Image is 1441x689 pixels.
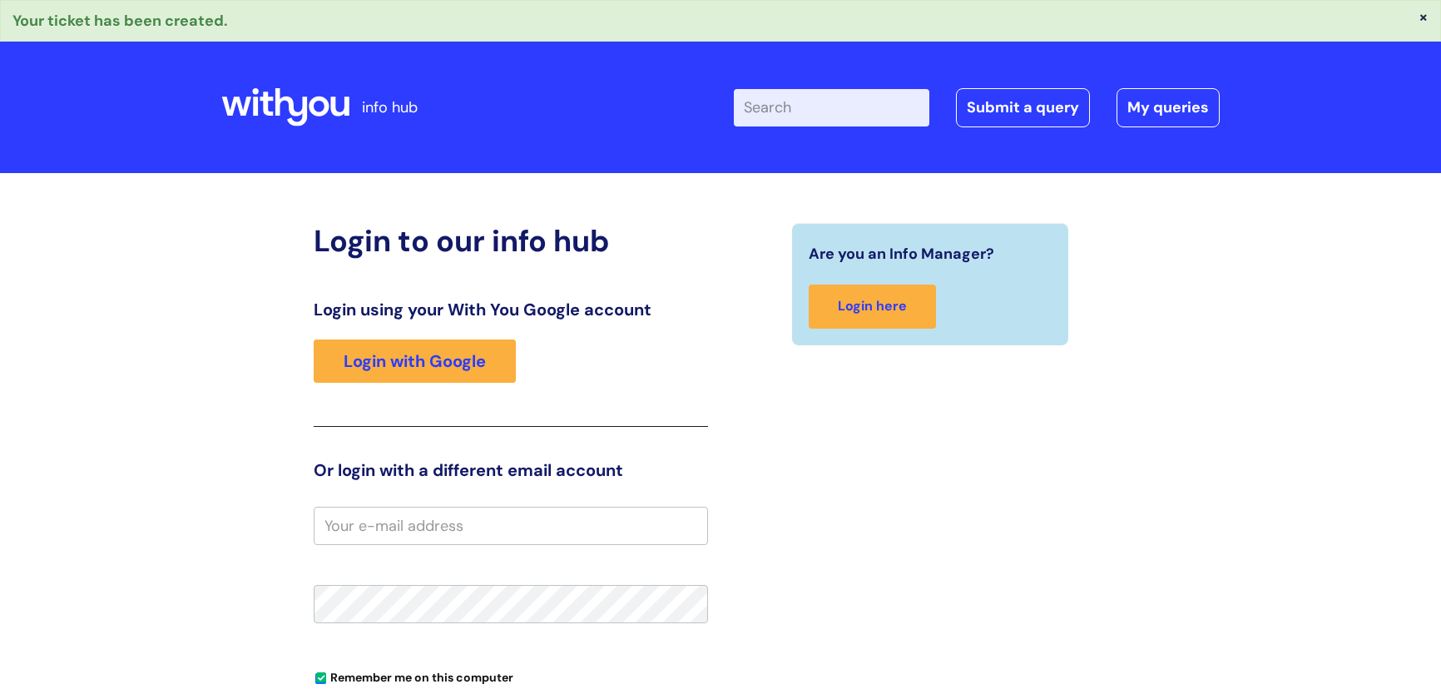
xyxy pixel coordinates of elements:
span: Are you an Info Manager? [809,240,994,267]
a: Login here [809,285,936,329]
h3: Or login with a different email account [314,460,708,480]
h2: Login to our info hub [314,223,708,259]
input: Remember me on this computer [315,673,326,684]
label: Remember me on this computer [314,667,513,685]
input: Search [734,89,929,126]
h3: Login using your With You Google account [314,300,708,320]
input: Your e-mail address [314,507,708,545]
a: Login with Google [314,340,516,383]
p: info hub [362,94,418,121]
a: My queries [1117,88,1220,126]
a: Submit a query [956,88,1090,126]
button: × [1419,9,1429,24]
